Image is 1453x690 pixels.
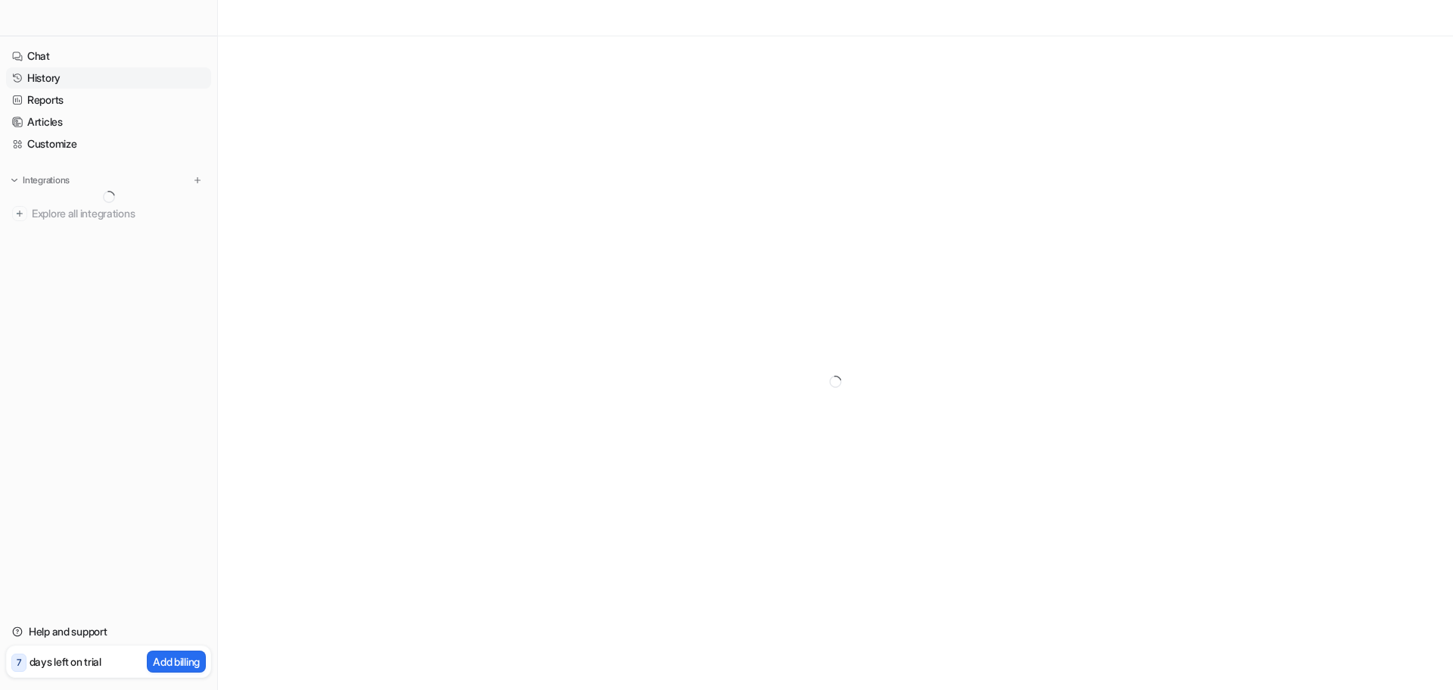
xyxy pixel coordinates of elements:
[6,203,211,224] a: Explore all integrations
[6,89,211,111] a: Reports
[6,173,74,188] button: Integrations
[17,656,21,670] p: 7
[147,651,206,673] button: Add billing
[192,175,203,186] img: menu_add.svg
[6,67,211,89] a: History
[6,621,211,642] a: Help and support
[6,111,211,133] a: Articles
[6,133,211,155] a: Customize
[23,174,70,186] p: Integrations
[153,654,200,670] p: Add billing
[30,654,101,670] p: days left on trial
[12,206,27,221] img: explore all integrations
[9,175,20,186] img: expand menu
[32,201,205,226] span: Explore all integrations
[6,45,211,67] a: Chat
